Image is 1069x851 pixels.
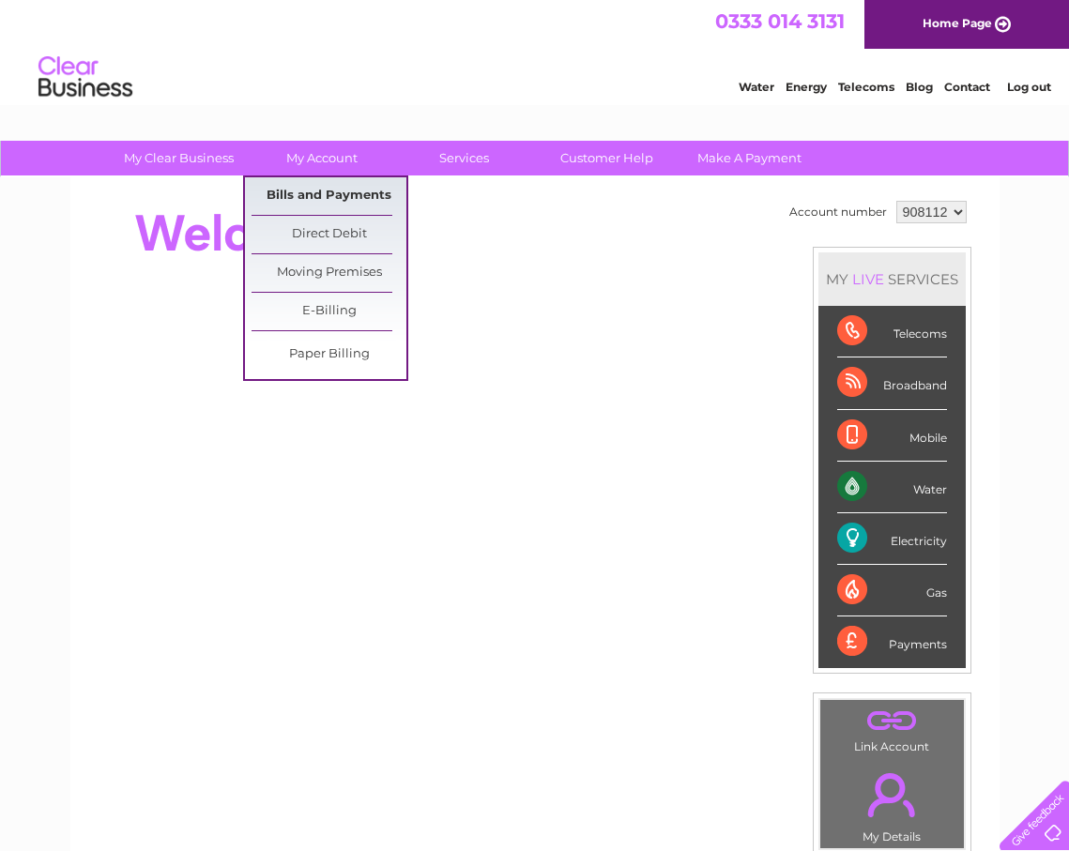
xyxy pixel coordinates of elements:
a: My Clear Business [101,141,256,175]
a: E-Billing [252,293,406,330]
td: Link Account [819,699,965,758]
div: Water [837,462,947,513]
div: Telecoms [837,306,947,357]
a: Customer Help [529,141,684,175]
a: . [825,705,959,737]
div: MY SERVICES [818,252,966,306]
div: Gas [837,565,947,616]
a: Energy [786,80,827,94]
a: Make A Payment [672,141,827,175]
img: logo.png [38,49,133,106]
div: Mobile [837,410,947,462]
a: Bills and Payments [252,177,406,215]
a: Services [387,141,542,175]
div: LIVE [848,270,888,288]
a: Log out [1007,80,1051,94]
a: 0333 014 3131 [715,9,845,33]
a: Moving Premises [252,254,406,292]
div: Payments [837,616,947,667]
td: Account number [785,196,892,228]
div: Electricity [837,513,947,565]
a: Contact [944,80,990,94]
a: My Account [244,141,399,175]
a: Paper Billing [252,336,406,373]
a: Blog [906,80,933,94]
td: My Details [819,757,965,849]
a: Telecoms [838,80,894,94]
div: Broadband [837,357,947,409]
div: Clear Business is a trading name of Verastar Limited (registered in [GEOGRAPHIC_DATA] No. 3667643... [92,10,979,91]
a: . [825,762,959,828]
a: Direct Debit [252,216,406,253]
a: Water [739,80,774,94]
